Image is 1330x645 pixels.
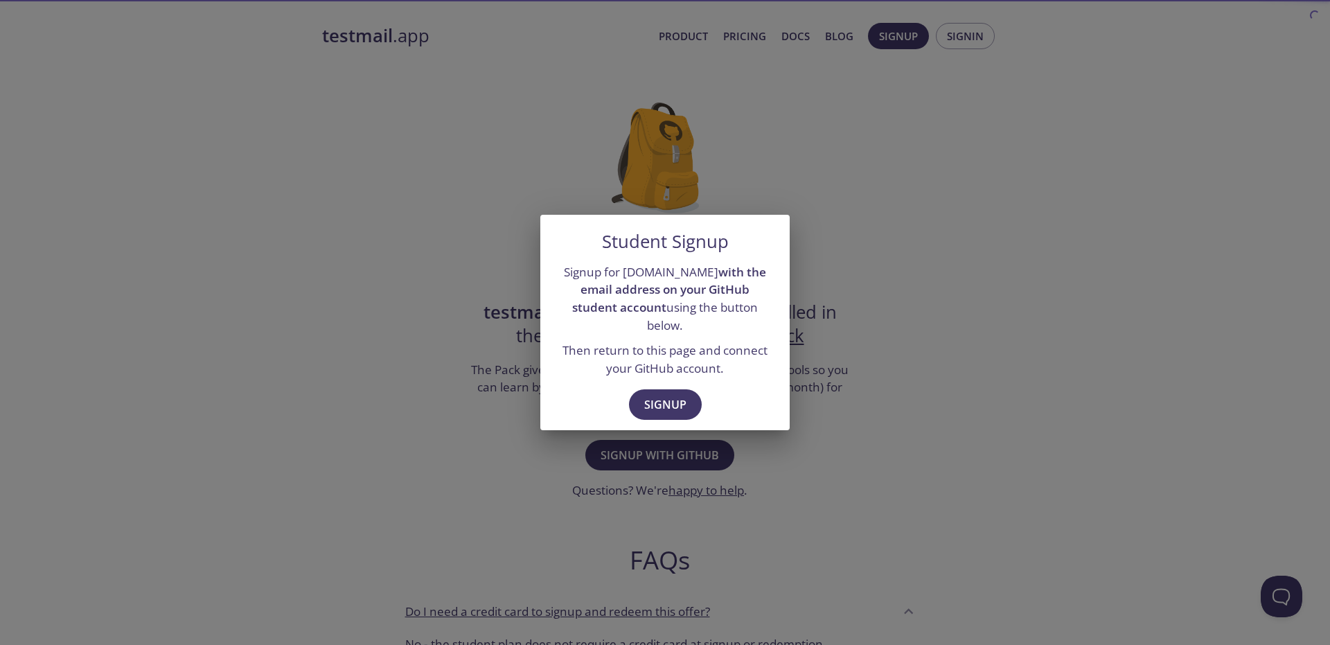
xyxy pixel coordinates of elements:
p: Then return to this page and connect your GitHub account. [557,342,773,377]
p: Signup for [DOMAIN_NAME] using the button below. [557,263,773,335]
strong: with the email address on your GitHub student account [572,264,766,315]
button: Signup [629,389,702,420]
span: Signup [644,395,686,414]
h5: Student Signup [602,231,729,252]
